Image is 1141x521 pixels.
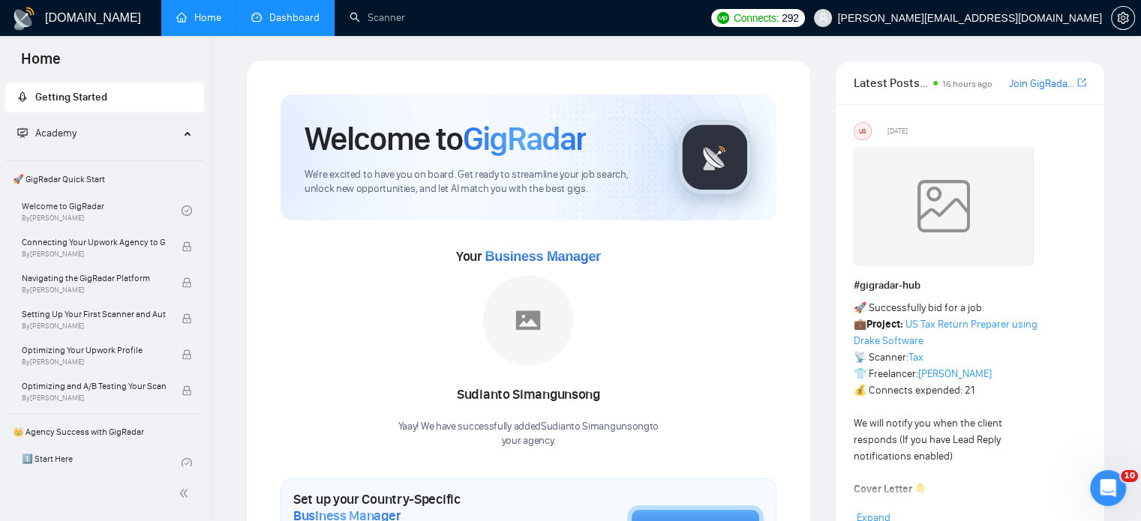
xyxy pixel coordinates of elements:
button: setting [1111,6,1135,30]
strong: Cover Letter 👇 [854,483,927,496]
a: searchScanner [350,11,405,24]
a: homeHome [176,11,221,24]
span: double-left [179,486,194,501]
span: 16 hours ago [942,79,992,89]
a: [PERSON_NAME] [918,367,992,380]
span: By [PERSON_NAME] [22,358,166,367]
iframe: Intercom live chat [1090,470,1126,506]
span: Your [456,248,601,265]
span: Connects: [734,10,779,26]
span: Navigating the GigRadar Platform [22,271,166,286]
img: placeholder.png [483,275,573,365]
span: We're excited to have you on board. Get ready to streamline your job search, unlock new opportuni... [305,168,653,196]
a: export [1077,76,1086,90]
span: Home [9,48,73,79]
a: 1️⃣ Start Here [22,447,182,480]
span: fund-projection-screen [17,127,28,138]
div: Sudianto Simangunsong [398,382,659,408]
span: 10 [1121,470,1138,482]
span: By [PERSON_NAME] [22,394,166,403]
span: Latest Posts from the GigRadar Community [854,73,929,92]
span: By [PERSON_NAME] [22,250,166,259]
a: US Tax Return Preparer using Drake Software [854,318,1037,347]
span: [DATE] [887,124,908,138]
span: By [PERSON_NAME] [22,286,166,295]
span: Setting Up Your First Scanner and Auto-Bidder [22,307,166,322]
img: weqQh+iSagEgQAAAABJRU5ErkJggg== [854,146,1034,266]
span: Optimizing and A/B Testing Your Scanner for Better Results [22,379,166,394]
span: lock [182,349,192,360]
a: setting [1111,12,1135,24]
span: By [PERSON_NAME] [22,322,166,331]
span: check-circle [182,458,192,469]
span: Business Manager [485,249,600,264]
a: dashboardDashboard [251,11,320,24]
img: upwork-logo.png [717,12,729,24]
span: lock [182,313,192,324]
span: export [1077,76,1086,88]
span: user [818,13,828,23]
h1: # gigradar-hub [854,277,1086,294]
span: GigRadar [463,118,586,159]
span: lock [182,277,192,288]
span: Optimizing Your Upwork Profile [22,343,166,358]
a: Tax [908,351,923,364]
span: Academy [17,127,77,139]
img: gigradar-logo.png [677,120,752,195]
img: logo [12,7,36,31]
span: rocket [17,91,28,102]
div: Yaay! We have successfully added Sudianto Simangunsong to [398,420,659,448]
span: setting [1112,12,1134,24]
span: Academy [35,127,77,139]
span: 👑 Agency Success with GigRadar [7,417,203,447]
span: lock [182,241,192,252]
p: your agency . [398,434,659,448]
span: 🚀 GigRadar Quick Start [7,164,203,194]
span: Getting Started [35,91,107,103]
h1: Welcome to [305,118,586,159]
span: lock [182,385,192,396]
div: US [854,123,871,139]
span: 292 [782,10,798,26]
span: Connecting Your Upwork Agency to GigRadar [22,235,166,250]
strong: Project: [866,318,903,331]
a: Join GigRadar Slack Community [1009,76,1074,92]
li: Getting Started [5,82,204,112]
a: Welcome to GigRadarBy[PERSON_NAME] [22,194,182,227]
span: check-circle [182,205,192,216]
